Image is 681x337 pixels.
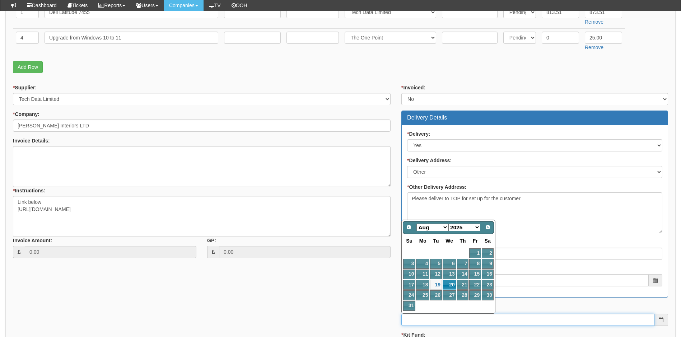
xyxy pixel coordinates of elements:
span: Sunday [406,238,412,244]
span: Wednesday [446,238,453,244]
span: Prev [406,224,412,230]
a: 23 [482,280,494,290]
a: Prev [404,222,414,232]
a: 11 [416,270,429,279]
span: Tuesday [433,238,439,244]
a: 20 [443,280,456,290]
a: 28 [457,290,469,300]
label: Invoiced: [401,84,425,91]
a: 29 [469,290,481,300]
a: 8 [469,259,481,268]
a: 10 [403,270,415,279]
a: 7 [457,259,469,268]
a: 14 [457,270,469,279]
h3: Delivery Details [407,114,662,121]
a: 17 [403,280,415,290]
span: Thursday [460,238,466,244]
a: 5 [430,259,442,268]
a: 25 [416,290,429,300]
label: Supplier: [13,84,37,91]
a: 31 [403,301,415,311]
a: 16 [482,270,494,279]
a: 9 [482,259,494,268]
a: 26 [430,290,442,300]
a: 3 [403,259,415,268]
span: Saturday [485,238,491,244]
span: Friday [473,238,478,244]
a: 13 [443,270,456,279]
a: 19 [430,280,442,290]
a: 24 [403,290,415,300]
span: Monday [419,238,426,244]
a: Remove [585,45,603,50]
label: Invoice Amount: [13,237,52,244]
span: Next [485,224,491,230]
label: Company: [13,111,39,118]
a: Add Row [13,61,43,73]
label: Delivery Address: [407,157,452,164]
a: 18 [416,280,429,290]
label: Invoice Details: [13,137,50,144]
label: Instructions: [13,187,45,194]
a: 12 [430,270,442,279]
a: 1 [469,248,481,258]
a: 21 [457,280,469,290]
label: GP: [207,237,216,244]
a: 27 [443,290,456,300]
a: 15 [469,270,481,279]
a: Remove [585,19,603,25]
a: 4 [416,259,429,268]
label: Other Delivery Address: [407,183,466,191]
label: Delivery: [407,130,430,137]
a: 2 [482,248,494,258]
a: 22 [469,280,481,290]
a: 30 [482,290,494,300]
a: Next [483,222,493,232]
a: 6 [443,259,456,268]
